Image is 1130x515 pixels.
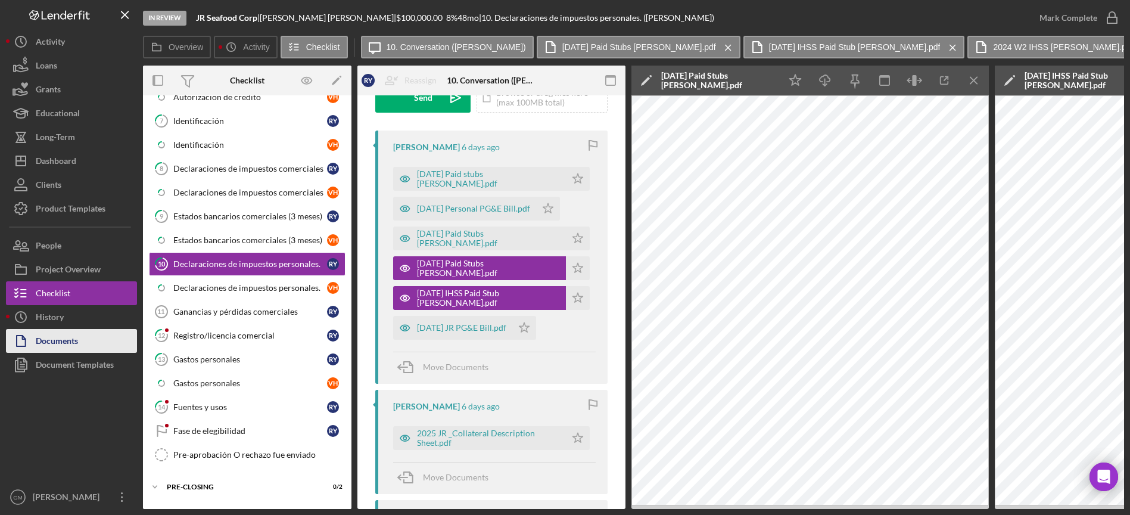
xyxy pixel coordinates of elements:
button: Project Overview [6,257,137,281]
div: Clients [36,173,61,200]
div: Open Intercom Messenger [1089,463,1118,491]
button: 10. Conversation ([PERSON_NAME]) [361,36,534,58]
a: 9Estados bancarios comerciales (3 meses)RY [149,204,345,228]
a: 11Ganancias y pérdidas comercialesRY [149,300,345,324]
div: Send [414,83,432,113]
div: 0 / 2 [321,483,343,491]
div: R Y [327,306,339,318]
label: Activity [243,42,269,52]
button: RYReassign [356,69,449,92]
label: Checklist [306,42,340,52]
text: GM [13,494,22,501]
div: Long-Term [36,125,75,152]
button: [DATE] JR PG&E Bill.pdf [393,316,536,340]
button: Dashboard [6,149,137,173]
div: Declaraciones de impuestos comerciales [173,164,327,173]
div: Autorización de crédito [173,92,327,102]
time: 2025-08-15 16:14 [462,402,500,411]
label: Overview [169,42,203,52]
a: Clients [6,173,137,197]
div: V H [327,139,339,151]
button: Loans [6,54,137,77]
div: Gastos personales [173,355,327,364]
div: R Y [327,425,339,437]
button: Checklist [281,36,348,58]
button: Activity [6,30,137,54]
div: R Y [327,353,339,365]
a: Document Templates [6,353,137,377]
a: 14Fuentes y usosRY [149,395,345,419]
button: Educational [6,101,137,125]
div: Grants [36,77,61,104]
div: Declaraciones de impuestos personales. [173,259,327,269]
button: [DATE] Paid Stubs [PERSON_NAME].pdf [393,227,590,250]
div: Dashboard [36,149,76,176]
label: [DATE] Paid Stubs [PERSON_NAME].pdf [562,42,716,52]
div: R Y [327,401,339,413]
div: [DATE] IHSS Paid Stub [PERSON_NAME].pdf [417,288,560,308]
div: Declaraciones de impuestos personales. [173,283,327,293]
tspan: 9 [160,212,164,220]
div: [DATE] Paid Stubs [PERSON_NAME].pdf [417,229,560,248]
div: [DATE] Paid stubs [PERSON_NAME].pdf [417,169,560,188]
button: Grants [6,77,137,101]
a: Checklist [6,281,137,305]
div: Fuentes y usos [173,402,327,412]
label: [DATE] IHSS Paid Stub [PERSON_NAME].pdf [769,42,941,52]
tspan: 8 [160,165,163,172]
a: Declaraciones de impuestos personales.VH [149,276,345,300]
div: [DATE] Paid Stubs [PERSON_NAME].pdf [417,259,560,278]
button: Product Templates [6,197,137,221]
div: Mark Complete [1039,6,1097,30]
div: V H [327,187,339,198]
button: Move Documents [393,463,500,492]
div: V H [327,234,339,246]
a: Gastos personalesVH [149,371,345,395]
div: Gastos personales [173,379,327,388]
button: [DATE] Paid stubs [PERSON_NAME].pdf [393,167,590,191]
button: Send [375,83,471,113]
div: Loans [36,54,57,80]
div: Identificación [173,116,327,126]
div: [PERSON_NAME] [393,142,460,152]
div: Registro/licencia comercial [173,331,327,340]
a: Declaraciones de impuestos comercialesVH [149,181,345,204]
div: R Y [327,210,339,222]
div: History [36,305,64,332]
button: [DATE] Personal PG&E Bill.pdf [393,197,560,221]
div: Project Overview [36,257,101,284]
div: V H [327,91,339,103]
a: 7IdentificaciónRY [149,109,345,133]
div: Declaraciones de impuestos comerciales [173,188,327,197]
a: History [6,305,137,329]
div: R Y [327,115,339,127]
button: 2025 JR _Collateral Description Sheet.pdf [393,426,590,450]
a: Long-Term [6,125,137,149]
tspan: 11 [157,308,164,315]
tspan: 10 [158,260,166,268]
a: 13Gastos personalesRY [149,348,345,371]
button: [DATE] IHSS Paid Stub [PERSON_NAME].pdf [743,36,965,58]
div: [PERSON_NAME] [393,402,460,411]
div: V H [327,377,339,389]
div: Educational [36,101,80,128]
a: 8Declaraciones de impuestos comercialesRY [149,157,345,181]
tspan: 7 [160,117,164,125]
span: Move Documents [423,472,488,482]
a: IdentificaciónVH [149,133,345,157]
div: Pre-Closing [167,483,313,491]
div: Estados bancarios comerciales (3 meses) [173,235,327,245]
div: V H [327,282,339,294]
div: 8 % [446,13,457,23]
div: Product Templates [36,197,105,224]
button: Mark Complete [1028,6,1124,30]
button: Activity [214,36,277,58]
button: Documents [6,329,137,353]
button: People [6,234,137,257]
label: 10. Conversation ([PERSON_NAME]) [387,42,526,52]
